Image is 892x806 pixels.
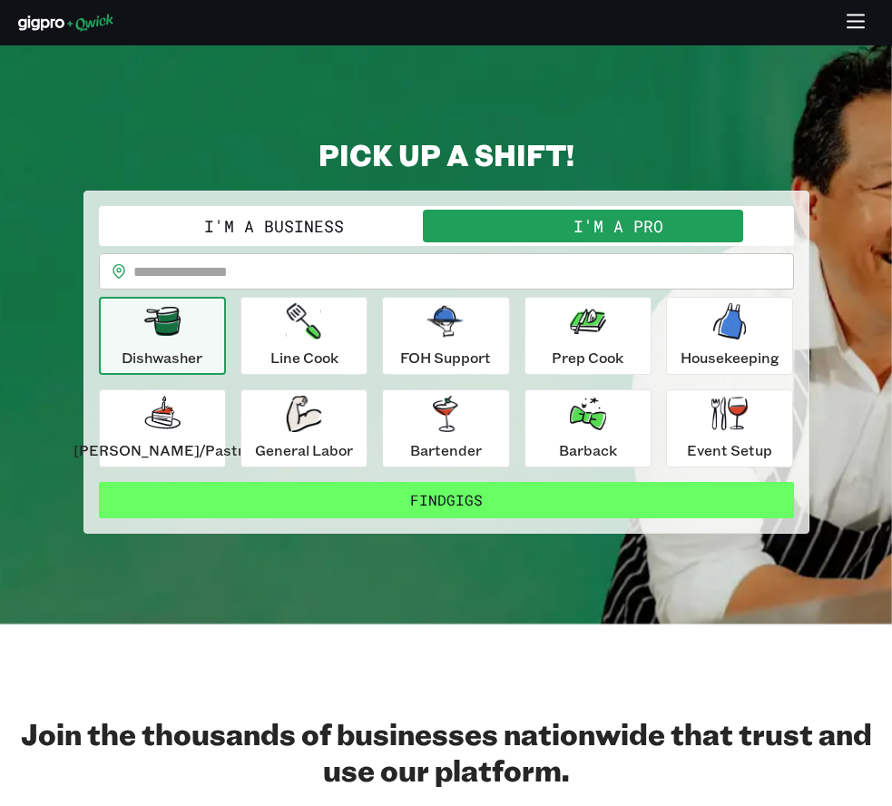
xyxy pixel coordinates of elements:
p: Dishwasher [122,347,202,369]
p: General Labor [255,439,353,461]
button: Housekeeping [666,297,793,375]
button: FOH Support [382,297,509,375]
button: Line Cook [240,297,368,375]
button: I'm a Business [103,210,446,242]
button: I'm a Pro [446,210,790,242]
p: Line Cook [270,347,338,369]
p: Bartender [410,439,482,461]
p: Event Setup [687,439,772,461]
button: FindGigs [99,482,794,518]
button: Dishwasher [99,297,226,375]
p: Barback [559,439,617,461]
button: General Labor [240,389,368,467]
h2: PICK UP A SHIFT! [83,136,809,172]
button: Bartender [382,389,509,467]
p: FOH Support [400,347,491,369]
p: [PERSON_NAME]/Pastry [74,439,251,461]
p: Housekeeping [681,347,779,369]
button: Event Setup [666,389,793,467]
button: Prep Cook [524,297,652,375]
button: [PERSON_NAME]/Pastry [99,389,226,467]
button: Barback [524,389,652,467]
h2: Join the thousands of businesses nationwide that trust and use our platform. [18,715,874,788]
p: Prep Cook [552,347,623,369]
